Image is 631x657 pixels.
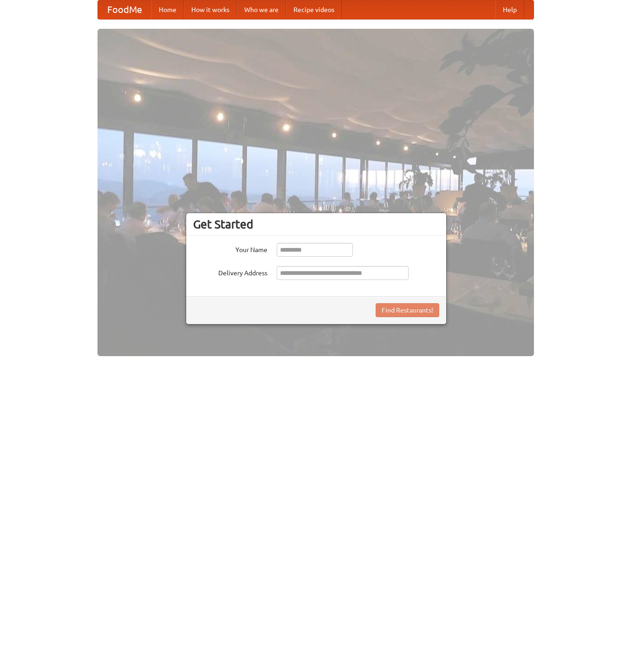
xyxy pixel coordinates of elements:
[193,243,267,254] label: Your Name
[184,0,237,19] a: How it works
[237,0,286,19] a: Who we are
[376,303,439,317] button: Find Restaurants!
[495,0,524,19] a: Help
[151,0,184,19] a: Home
[193,217,439,231] h3: Get Started
[193,266,267,278] label: Delivery Address
[286,0,342,19] a: Recipe videos
[98,0,151,19] a: FoodMe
